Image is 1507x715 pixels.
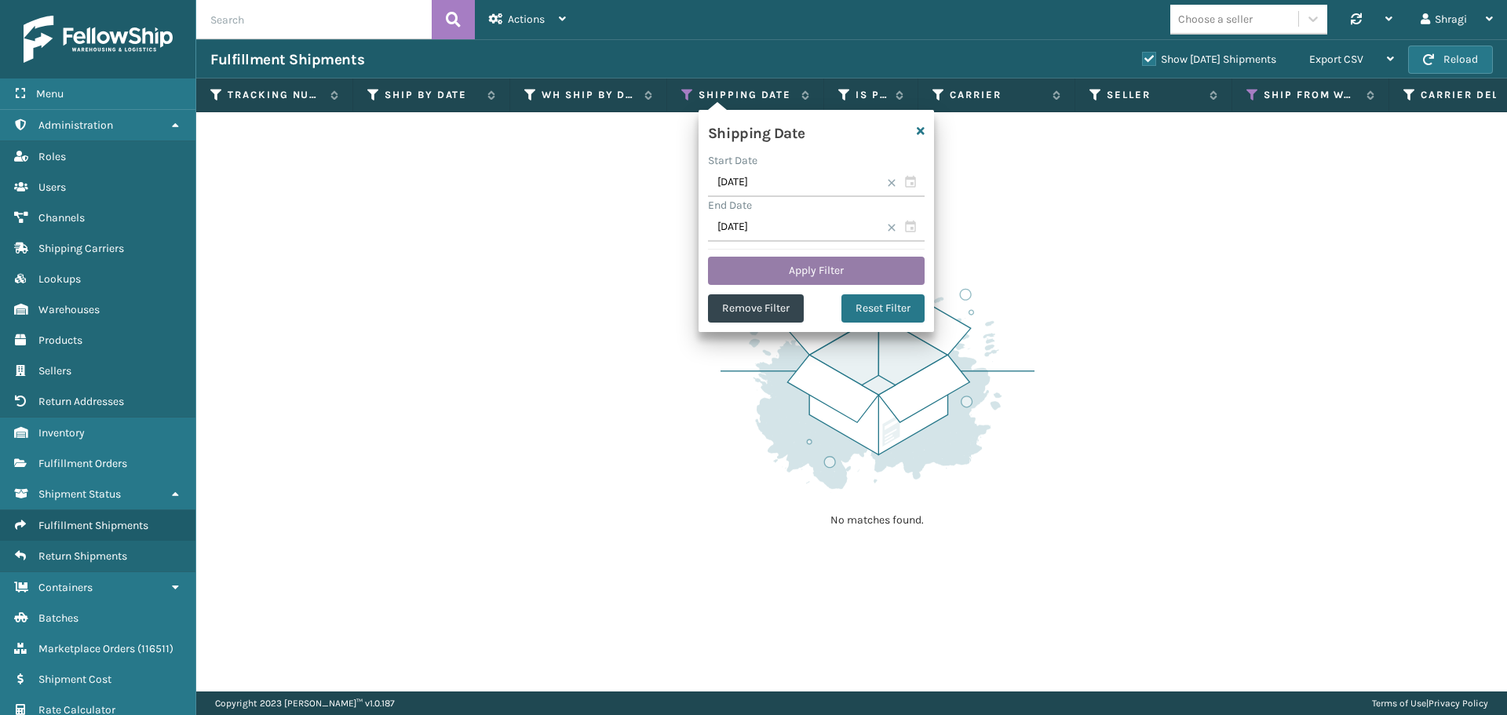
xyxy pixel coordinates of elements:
[1142,53,1276,66] label: Show [DATE] Shipments
[215,691,395,715] p: Copyright 2023 [PERSON_NAME]™ v 1.0.187
[708,213,925,242] input: MM/DD/YYYY
[1309,53,1363,66] span: Export CSV
[38,519,148,532] span: Fulfillment Shipments
[38,119,113,132] span: Administration
[210,50,364,69] h3: Fulfillment Shipments
[1372,698,1426,709] a: Terms of Use
[708,154,757,167] label: Start Date
[38,181,66,194] span: Users
[708,294,804,323] button: Remove Filter
[38,395,124,408] span: Return Addresses
[1107,88,1202,102] label: Seller
[385,88,480,102] label: Ship By Date
[856,88,888,102] label: Is Prime
[1372,691,1488,715] div: |
[1264,88,1359,102] label: Ship from warehouse
[38,611,78,625] span: Batches
[1408,46,1493,74] button: Reload
[38,457,127,470] span: Fulfillment Orders
[950,88,1045,102] label: Carrier
[38,272,81,286] span: Lookups
[38,673,111,686] span: Shipment Cost
[708,169,925,197] input: MM/DD/YYYY
[708,257,925,285] button: Apply Filter
[699,88,794,102] label: Shipping Date
[38,642,135,655] span: Marketplace Orders
[36,87,64,100] span: Menu
[228,88,323,102] label: Tracking Number
[1178,11,1253,27] div: Choose a seller
[508,13,545,26] span: Actions
[38,581,93,594] span: Containers
[542,88,637,102] label: WH Ship By Date
[38,334,82,347] span: Products
[38,364,71,378] span: Sellers
[38,487,121,501] span: Shipment Status
[137,642,173,655] span: ( 116511 )
[38,303,100,316] span: Warehouses
[38,211,85,224] span: Channels
[1429,698,1488,709] a: Privacy Policy
[708,119,805,143] h4: Shipping Date
[708,199,752,212] label: End Date
[24,16,173,63] img: logo
[38,150,66,163] span: Roles
[841,294,925,323] button: Reset Filter
[38,242,124,255] span: Shipping Carriers
[38,426,85,440] span: Inventory
[38,549,127,563] span: Return Shipments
